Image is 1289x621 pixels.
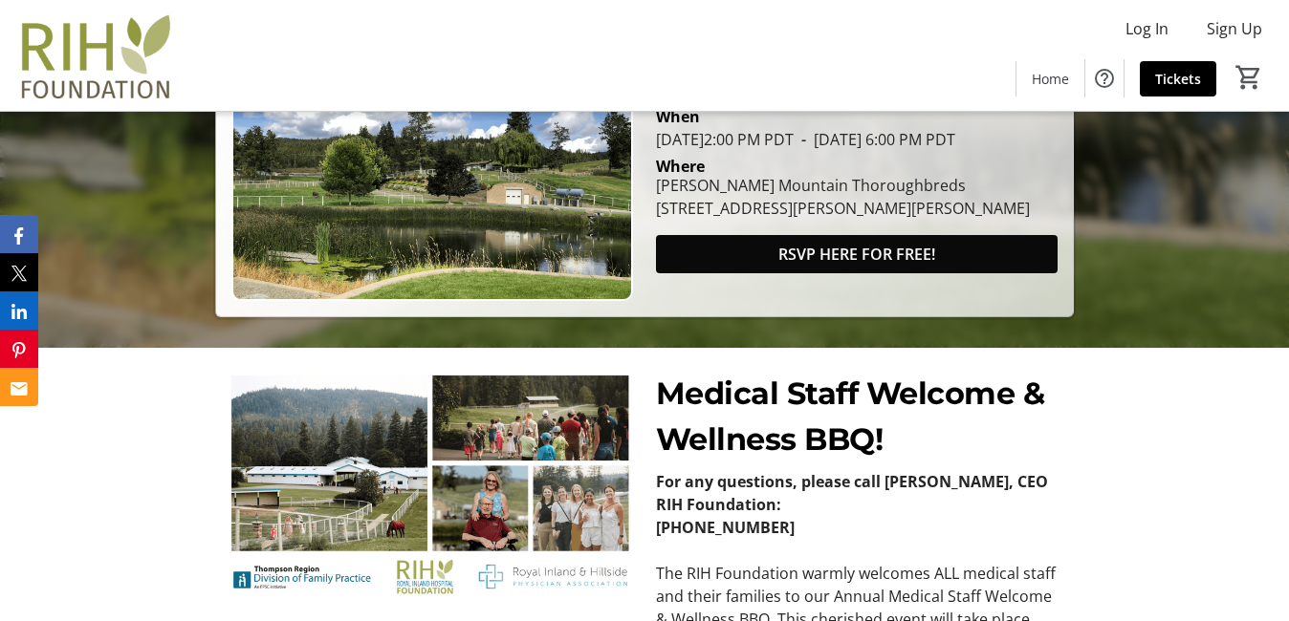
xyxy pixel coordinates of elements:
span: Home [1032,69,1069,89]
div: [PERSON_NAME] Mountain Thoroughbreds [656,174,1030,197]
span: RSVP HERE FOR FREE! [778,243,935,266]
div: Where [656,159,705,174]
p: Medical Staff Welcome & Wellness BBQ! [656,371,1062,462]
span: Sign Up [1207,17,1262,40]
div: When [656,105,700,128]
a: Home [1016,61,1084,96]
button: Log In [1110,13,1184,44]
img: Campaign CTA Media Photo [231,75,633,300]
img: undefined [227,371,633,599]
a: Tickets [1140,61,1216,96]
strong: For any questions, please call [PERSON_NAME], CEO RIH Foundation: [656,471,1048,515]
button: Cart [1232,60,1266,95]
button: Help [1085,59,1124,97]
button: RSVP HERE FOR FREE! [656,235,1058,273]
button: Sign Up [1191,13,1278,44]
img: Royal Inland Hospital Foundation 's Logo [11,8,182,103]
strong: [PHONE_NUMBER] [656,517,795,538]
div: [STREET_ADDRESS][PERSON_NAME][PERSON_NAME] [656,197,1030,220]
span: Tickets [1155,69,1201,89]
span: [DATE] 2:00 PM PDT [656,129,794,150]
span: Log In [1125,17,1169,40]
span: - [794,129,814,150]
span: [DATE] 6:00 PM PDT [794,129,955,150]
